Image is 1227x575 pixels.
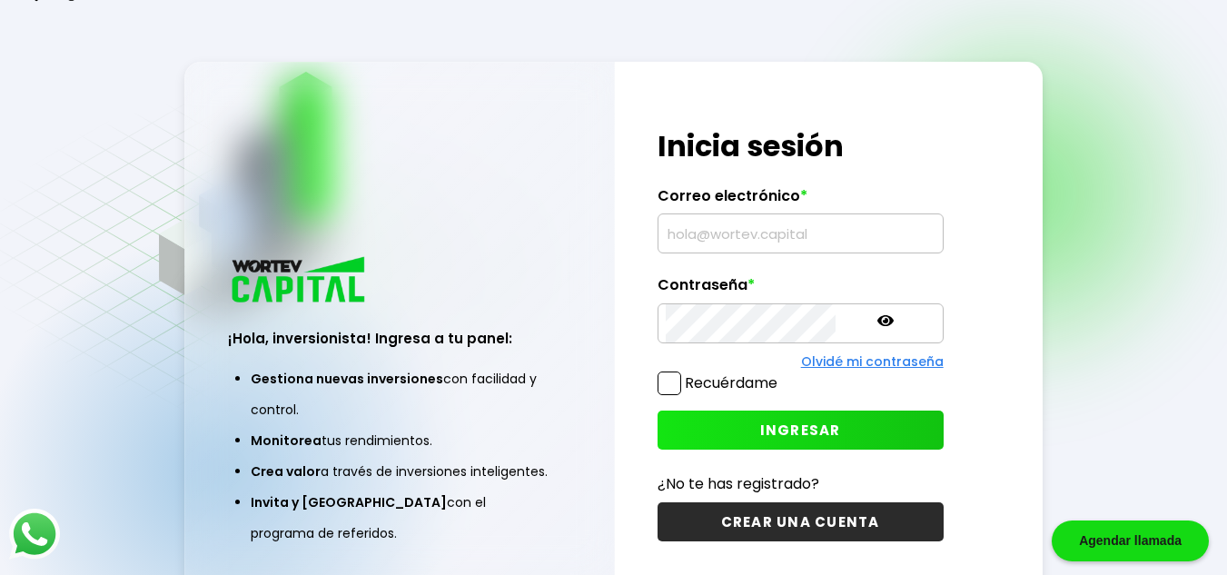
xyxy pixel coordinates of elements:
[251,363,549,425] li: con facilidad y control.
[658,472,944,541] a: ¿No te has registrado?CREAR UNA CUENTA
[251,425,549,456] li: tus rendimientos.
[760,421,841,440] span: INGRESAR
[251,462,321,481] span: Crea valor
[1052,520,1209,561] div: Agendar llamada
[801,352,944,371] a: Olvidé mi contraseña
[251,456,549,487] li: a través de inversiones inteligentes.
[251,431,322,450] span: Monitorea
[9,509,60,560] img: logos_whatsapp-icon.242b2217.svg
[228,328,571,349] h3: ¡Hola, inversionista! Ingresa a tu panel:
[666,214,935,253] input: hola@wortev.capital
[658,124,944,168] h1: Inicia sesión
[251,493,447,511] span: Invita y [GEOGRAPHIC_DATA]
[658,411,944,450] button: INGRESAR
[658,276,944,303] label: Contraseña
[228,254,371,308] img: logo_wortev_capital
[658,472,944,495] p: ¿No te has registrado?
[658,502,944,541] button: CREAR UNA CUENTA
[685,372,777,393] label: Recuérdame
[251,487,549,549] li: con el programa de referidos.
[251,370,443,388] span: Gestiona nuevas inversiones
[658,187,944,214] label: Correo electrónico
